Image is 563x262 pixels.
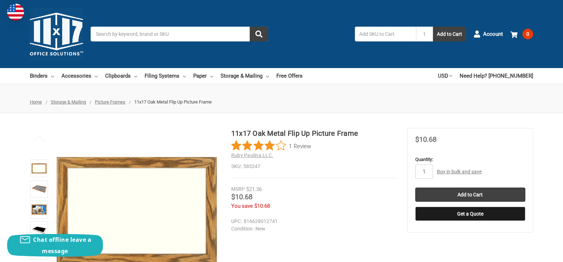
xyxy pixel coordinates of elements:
span: $10.68 [254,203,270,209]
h1: 11x17 Oak Metal Flip Up Picture Frame [231,128,396,139]
label: Quantity: [415,156,525,163]
a: Storage & Mailing [51,99,86,105]
div: MSRP [231,185,245,193]
a: 0 [510,25,533,43]
a: Account [473,25,503,43]
img: 11x17 Oak Metal Flip Up Picture Frame [31,181,47,197]
a: Clipboards [105,68,137,84]
a: Free Offers [276,68,303,84]
dd: New [231,225,393,233]
span: $10.68 [415,135,437,144]
input: Add SKU to Cart [355,27,416,41]
a: Filing Systems [145,68,186,84]
span: Account [483,30,503,38]
dt: Condition: [231,225,254,233]
span: $21.36 [246,186,262,193]
span: 0 [523,29,533,39]
a: Ruby Paulina LLC. [231,152,273,158]
button: Add to Cart [433,27,466,41]
button: Chat offline leave a message [7,234,103,257]
button: Previous [28,132,50,146]
a: USD [438,68,452,84]
a: Paper [193,68,213,84]
input: Add to Cart [415,188,525,202]
button: Rated 4 out of 5 stars from 1 reviews. Jump to reviews. [231,140,311,151]
span: Chat offline leave a message [33,236,91,255]
img: 11x17.com [30,7,83,61]
dt: UPC: [231,218,242,225]
a: Home [30,99,42,105]
a: Binders [30,68,54,84]
img: 11x17 Oak Metal Flip Up Picture Frame [31,222,47,238]
span: 11x17 Oak Metal Flip Up Picture Frame [134,99,212,105]
a: Accessories [61,68,98,84]
img: duty and tax information for United States [7,4,24,21]
a: Need Help? [PHONE_NUMBER] [460,68,533,84]
dd: 583247 [231,163,396,170]
img: 11x17 Oak Metal Flip Up Picture Frame [31,161,47,176]
a: Buy in bulk and save [437,169,482,174]
span: 1 Review [289,140,311,151]
span: $10.68 [231,193,253,201]
button: Get a Quote [415,207,525,221]
input: Search by keyword, brand or SKU [91,27,268,41]
a: Picture Frames [95,99,125,105]
a: Storage & Mailing [221,68,269,84]
span: You save [231,203,253,209]
dd: 816628012741 [231,218,393,225]
img: 11”x17” Metal Flip Up Picture Frame (58326) Available in 3 colors [31,202,47,217]
dt: SKU: [231,163,242,170]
